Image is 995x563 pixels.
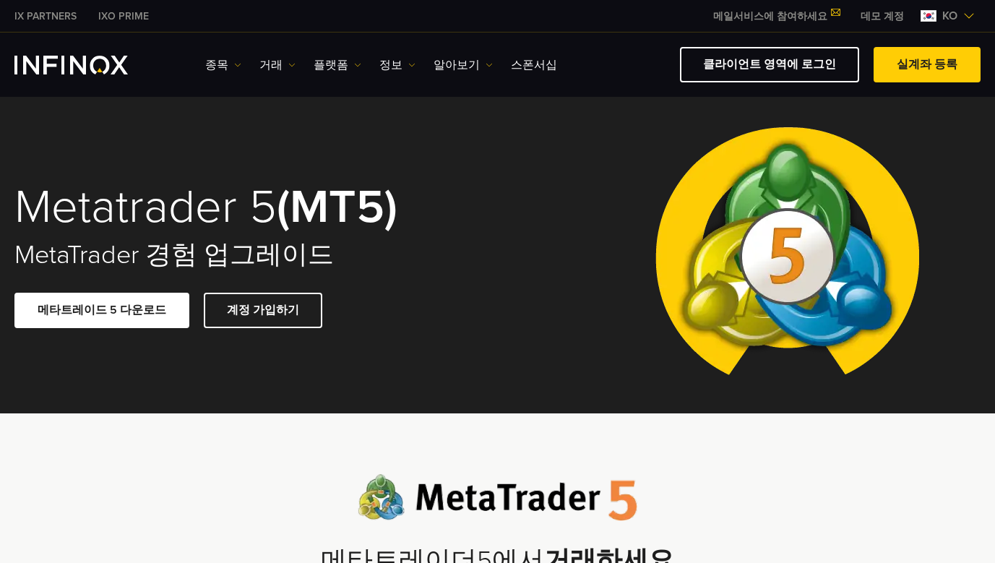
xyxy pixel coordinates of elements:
[358,474,637,521] img: Meta Trader 5 logo
[205,56,241,74] a: 종목
[14,239,478,271] h2: MetaTrader 경험 업그레이드
[14,56,162,74] a: INFINOX Logo
[259,56,296,74] a: 거래
[511,56,557,74] a: 스폰서십
[379,56,415,74] a: 정보
[4,9,87,24] a: INFINOX
[434,56,493,74] a: 알아보기
[936,7,963,25] span: ko
[277,179,397,236] strong: (MT5)
[644,97,931,413] img: Meta Trader 5
[87,9,160,24] a: INFINOX
[14,293,189,328] a: 메타트레이드 5 다운로드
[680,47,859,82] a: 클라이언트 영역에 로그인
[702,10,850,22] a: 메일서비스에 참여하세요
[14,183,478,232] h1: Metatrader 5
[874,47,981,82] a: 실계좌 등록
[204,293,322,328] a: 계정 가입하기
[850,9,915,24] a: INFINOX MENU
[314,56,361,74] a: 플랫폼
